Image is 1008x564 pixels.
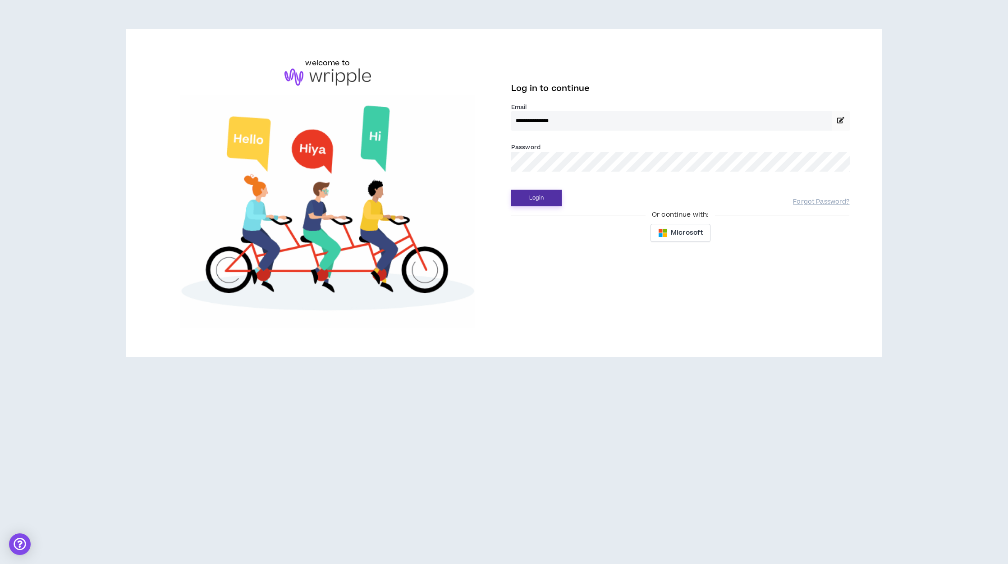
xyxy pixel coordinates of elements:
div: Open Intercom Messenger [9,533,31,555]
img: Welcome to Wripple [159,95,497,328]
label: Password [511,143,541,151]
span: Microsoft [671,228,703,238]
span: Log in to continue [511,83,590,94]
a: Forgot Password? [793,198,849,206]
img: logo-brand.png [284,68,371,86]
label: Email [511,103,850,111]
button: Login [511,190,562,206]
span: Or continue with: [646,210,715,220]
button: Microsoft [651,224,710,242]
h6: welcome to [305,58,350,68]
